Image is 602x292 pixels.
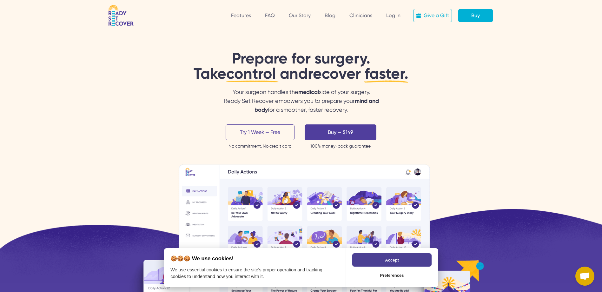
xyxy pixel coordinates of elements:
[228,143,292,149] div: No commitment. No credit card
[164,248,438,287] div: CookieChimp
[424,12,449,19] div: Give a Gift
[298,89,319,96] span: medical
[194,66,408,81] div: Take and
[308,64,408,83] span: recover faster.
[226,80,280,83] img: Line1
[226,64,280,83] span: control
[471,12,480,19] div: Buy
[575,267,594,286] a: Open chat
[458,9,493,22] a: Buy
[265,12,275,18] a: FAQ
[289,12,311,18] a: Our Story
[164,255,346,262] h2: 🍪🍪🍪 We use cookies!
[386,12,400,18] a: Log In
[349,12,372,18] a: Clinicians
[352,269,431,282] button: Preferences
[305,124,376,140] a: Buy — $149
[413,9,452,22] a: Give a Gift
[255,97,379,113] span: mind and body
[194,51,408,81] h1: Prepare for surgery.
[310,143,371,149] div: 100% money-back guarantee
[352,253,431,267] button: Accept
[215,96,387,114] div: Ready Set Recover empowers you to prepare your for a smoother, faster recovery.
[108,5,134,26] img: RSR
[226,124,294,140] a: Try 1 Week — Free
[364,78,410,85] img: Line2
[170,267,322,279] div: We use essential cookies to ensure the site's proper operation and tracking cookies to understand...
[231,12,251,18] a: Features
[215,88,387,114] div: Your surgeon handles the side of your surgery.
[325,12,335,18] a: Blog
